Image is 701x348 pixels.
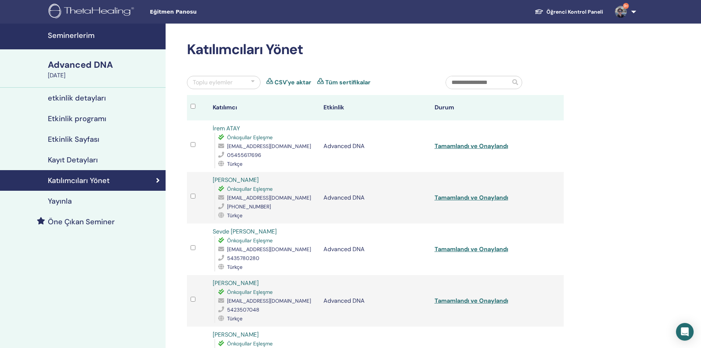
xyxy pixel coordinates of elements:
[227,194,311,201] span: [EMAIL_ADDRESS][DOMAIN_NAME]
[227,237,273,244] span: Önkoşullar Eşleşme
[275,78,311,87] a: CSV'ye aktar
[227,134,273,141] span: Önkoşullar Eşleşme
[435,245,508,253] a: Tamamlandı ve Onaylandı
[435,194,508,201] a: Tamamlandı ve Onaylandı
[320,224,431,275] td: Advanced DNA
[227,289,273,295] span: Önkoşullar Eşleşme
[48,135,99,144] h4: Etkinlik Sayfası
[431,95,542,120] th: Durum
[213,176,259,184] a: [PERSON_NAME]
[615,6,627,18] img: default.jpg
[227,203,271,210] span: [PHONE_NUMBER]
[213,124,240,132] a: İrem ATAY
[227,340,273,347] span: Önkoşullar Eşleşme
[320,172,431,224] td: Advanced DNA
[193,78,233,87] div: Toplu eylemler
[529,5,609,19] a: Öğrenci Kontrol Paneli
[227,212,242,219] span: Türkçe
[227,264,242,270] span: Türkçe
[535,8,544,15] img: graduation-cap-white.svg
[320,95,431,120] th: Etkinlik
[150,8,260,16] span: Eğitmen Panosu
[227,255,259,261] span: 5435780280
[227,298,311,304] span: [EMAIL_ADDRESS][DOMAIN_NAME]
[48,59,161,71] div: Advanced DNA
[435,297,508,305] a: Tamamlandı ve Onaylandı
[227,161,242,167] span: Türkçe
[213,228,277,235] a: Sevde [PERSON_NAME]
[227,315,242,322] span: Türkçe
[48,176,110,185] h4: Katılımcıları Yönet
[325,78,371,87] a: Tüm sertifikalar
[320,275,431,327] td: Advanced DNA
[48,197,72,205] h4: Yayınla
[48,94,106,102] h4: etkinlik detayları
[49,4,137,20] img: logo.png
[320,120,431,172] td: Advanced DNA
[676,323,694,341] div: Open Intercom Messenger
[435,142,508,150] a: Tamamlandı ve Onaylandı
[227,186,273,192] span: Önkoşullar Eşleşme
[187,41,564,58] h2: Katılımcıları Yönet
[213,279,259,287] a: [PERSON_NAME]
[48,155,98,164] h4: Kayıt Detayları
[48,114,106,123] h4: Etkinlik programı
[227,143,311,150] span: [EMAIL_ADDRESS][DOMAIN_NAME]
[213,331,259,338] a: [PERSON_NAME]
[227,306,259,313] span: 5423507048
[227,246,311,253] span: [EMAIL_ADDRESS][DOMAIN_NAME]
[209,95,320,120] th: Katılımcı
[48,71,161,80] div: [DATE]
[43,59,166,80] a: Advanced DNA[DATE]
[48,217,115,226] h4: Öne Çıkan Seminer
[227,152,261,158] span: 05455617696
[623,3,629,9] span: 9+
[48,31,161,40] h4: Seminerlerim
